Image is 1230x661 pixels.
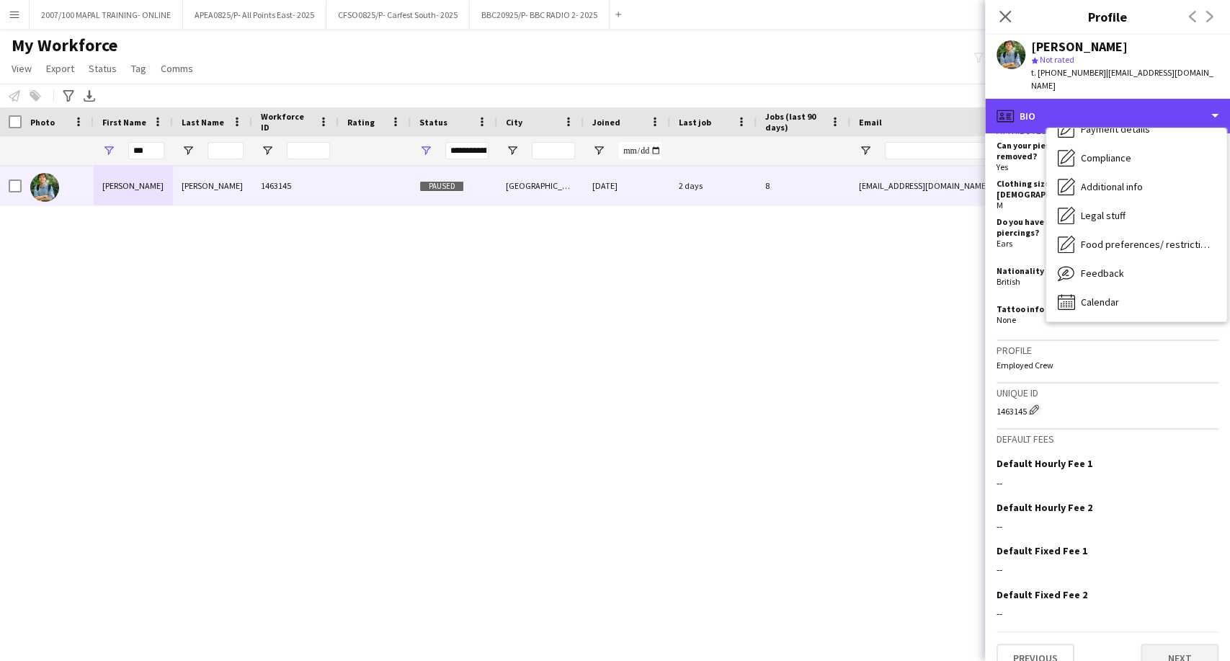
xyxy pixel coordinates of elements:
[997,476,1218,489] div: --
[997,563,1218,576] div: --
[997,303,1102,314] h5: Tattoo info
[1031,67,1106,78] span: t. [PHONE_NUMBER]
[1081,296,1119,309] span: Calendar
[859,117,882,128] span: Email
[102,144,115,157] button: Open Filter Menu
[1046,259,1226,288] div: Feedback
[102,117,146,128] span: First Name
[997,161,1008,172] span: Yes
[997,314,1016,325] span: None
[997,360,1218,371] p: Employed Crew
[997,432,1218,445] h3: Default fees
[89,62,117,75] span: Status
[1046,230,1226,259] div: Food preferences/ restrictions
[1081,151,1131,164] span: Compliance
[30,173,59,202] img: Bobby Woodcock
[532,142,575,159] input: City Filter Input
[1031,40,1128,53] div: [PERSON_NAME]
[1046,201,1226,230] div: Legal stuff
[997,588,1087,601] h3: Default Fixed Fee 2
[497,166,584,205] div: [GEOGRAPHIC_DATA]
[1081,238,1215,251] span: Food preferences/ restrictions
[670,166,757,205] div: 2 days
[252,166,339,205] div: 1463145
[1081,180,1143,193] span: Additional info
[997,216,1102,238] h5: Do you have any visible piercings?
[985,99,1230,133] div: Bio
[850,166,1138,205] div: [EMAIL_ADDRESS][DOMAIN_NAME]
[46,62,74,75] span: Export
[161,62,193,75] span: Comms
[1046,288,1226,316] div: Calendar
[997,457,1092,470] h3: Default Hourly Fee 1
[326,1,470,29] button: CFSO0825/P- Carfest South- 2025
[679,117,711,128] span: Last job
[12,62,32,75] span: View
[470,1,610,29] button: BBC20925/P- BBC RADIO 2- 2025
[859,144,872,157] button: Open Filter Menu
[347,117,375,128] span: Rating
[997,200,1003,210] span: M
[182,117,224,128] span: Last Name
[584,166,670,205] div: [DATE]
[1081,209,1126,222] span: Legal stuff
[1081,123,1150,136] span: Payment details
[131,62,146,75] span: Tag
[125,59,152,78] a: Tag
[618,142,661,159] input: Joined Filter Input
[60,87,77,105] app-action-btn: Advanced filters
[208,142,244,159] input: Last Name Filter Input
[985,7,1230,26] h3: Profile
[1040,54,1074,65] span: Not rated
[997,544,1087,557] h3: Default Fixed Fee 1
[1081,267,1124,280] span: Feedback
[419,181,464,192] span: Paused
[261,111,313,133] span: Workforce ID
[1046,172,1226,201] div: Additional info
[419,144,432,157] button: Open Filter Menu
[287,142,330,159] input: Workforce ID Filter Input
[885,142,1130,159] input: Email Filter Input
[506,117,522,128] span: City
[6,59,37,78] a: View
[12,35,117,56] span: My Workforce
[94,166,173,205] div: [PERSON_NAME]
[183,1,326,29] button: APEA0825/P- All Points East- 2025
[592,117,620,128] span: Joined
[506,144,519,157] button: Open Filter Menu
[182,144,195,157] button: Open Filter Menu
[40,59,80,78] a: Export
[592,144,605,157] button: Open Filter Menu
[81,87,98,105] app-action-btn: Export XLSX
[997,178,1102,200] h5: Clothing size [DEMOGRAPHIC_DATA]
[757,166,850,205] div: 8
[173,166,252,205] div: [PERSON_NAME]
[997,386,1218,399] h3: Unique ID
[765,111,824,133] span: Jobs (last 90 days)
[997,265,1102,276] h5: Nationality
[1046,115,1226,143] div: Payment details
[128,142,164,159] input: First Name Filter Input
[1031,67,1213,91] span: | [EMAIL_ADDRESS][DOMAIN_NAME]
[1046,143,1226,172] div: Compliance
[997,402,1218,417] div: 1463145
[997,607,1218,620] div: --
[419,117,447,128] span: Status
[30,117,55,128] span: Photo
[997,520,1218,533] div: --
[83,59,122,78] a: Status
[997,276,1020,287] span: British
[997,140,1102,161] h5: Can your piercings be removed?
[261,144,274,157] button: Open Filter Menu
[997,238,1012,249] span: Ears
[155,59,199,78] a: Comms
[997,344,1218,357] h3: Profile
[30,1,183,29] button: 2007/100 MAPAL TRAINING- ONLINE
[997,501,1092,514] h3: Default Hourly Fee 2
